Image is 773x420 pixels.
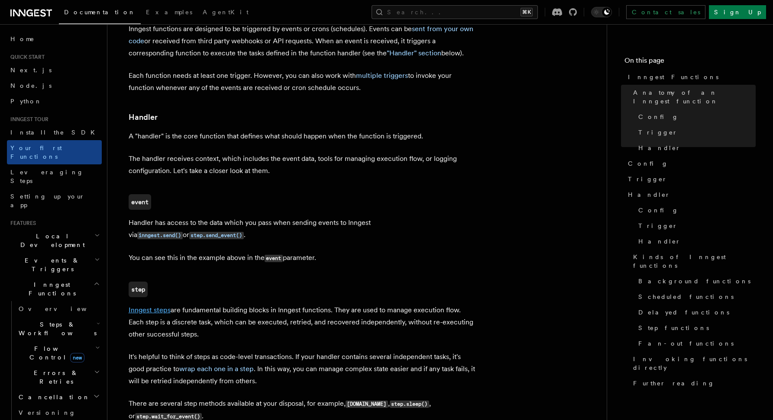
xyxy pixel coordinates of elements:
code: [DOMAIN_NAME] [346,401,388,408]
span: Step functions [638,324,709,332]
button: Local Development [7,228,102,253]
span: Handler [638,237,681,246]
button: Events & Triggers [7,253,102,277]
span: AgentKit [203,9,249,16]
span: Kinds of Inngest functions [633,253,756,270]
span: Invoking functions directly [633,355,756,372]
a: Examples [141,3,197,23]
code: step.send_event() [189,232,244,239]
a: AgentKit [197,3,254,23]
a: Handler [624,187,756,202]
a: "Handler" section [387,49,441,57]
span: Home [10,35,35,43]
span: Node.js [10,82,52,89]
a: Scheduled functions [635,289,756,305]
a: sent from your own code [129,25,473,45]
a: Handler [635,140,756,156]
span: Anatomy of an Inngest function [633,88,756,106]
p: Inngest functions are designed to be triggered by events or crons (schedules). Events can be or r... [129,23,475,59]
span: Steps & Workflows [15,320,97,337]
code: step.sleep() [390,401,429,408]
a: Python [7,93,102,109]
span: Your first Functions [10,144,62,160]
a: Invoking functions directly [630,351,756,375]
span: Events & Triggers [7,256,94,273]
a: Overview [15,301,102,317]
span: Install the SDK [10,129,100,136]
a: Trigger [635,218,756,234]
a: step [129,282,148,297]
span: Local Development [7,232,94,249]
button: Errors & Retries [15,365,102,389]
code: inngest.send() [137,232,183,239]
span: Config [638,206,679,215]
a: Setting up your app [7,189,102,213]
a: Node.js [7,78,102,93]
a: Config [635,109,756,125]
span: Next.js [10,67,52,74]
span: Features [7,220,36,227]
p: are fundamental building blocks in Inngest functions. They are used to manage execution flow. Eac... [129,304,475,340]
p: You can see this in the example above in the parameter. [129,252,475,264]
span: Trigger [638,221,678,230]
span: Fan-out functions [638,339,734,348]
a: Fan-out functions [635,336,756,351]
button: Steps & Workflows [15,317,102,341]
a: Sign Up [709,5,766,19]
span: Background functions [638,277,750,285]
a: Handler [129,111,158,123]
code: event [265,255,283,262]
a: Delayed functions [635,305,756,320]
a: Handler [635,234,756,249]
span: Inngest tour [7,116,49,123]
span: Errors & Retries [15,369,94,386]
a: Inngest Functions [624,69,756,85]
kbd: ⌘K [521,8,533,16]
a: inngest.send() [137,231,183,239]
a: Trigger [624,171,756,187]
a: Config [635,202,756,218]
span: Delayed functions [638,308,729,317]
a: Trigger [635,125,756,140]
a: Home [7,31,102,47]
a: Leveraging Steps [7,164,102,189]
span: Scheduled functions [638,292,734,301]
span: Handler [628,190,670,199]
span: Trigger [638,128,678,137]
span: Config [628,159,668,168]
p: The handler receives context, which includes the event data, tools for managing execution flow, o... [129,153,475,177]
a: Next.js [7,62,102,78]
span: Flow Control [15,344,95,362]
a: Inngest steps [129,306,171,314]
a: step.send_event() [189,231,244,239]
a: Your first Functions [7,140,102,164]
span: Setting up your app [10,193,85,208]
a: Documentation [59,3,141,24]
a: Step functions [635,320,756,336]
p: It's helpful to think of steps as code-level transactions. If your handler contains several indep... [129,351,475,387]
a: Contact sales [626,5,705,19]
a: multiple triggers [356,71,408,80]
span: Inngest Functions [628,73,718,81]
span: Further reading [633,379,715,388]
button: Search...⌘K [372,5,538,19]
span: Leveraging Steps [10,169,84,184]
span: Quick start [7,54,45,61]
span: Overview [19,305,108,312]
span: Config [638,112,679,121]
p: Each function needs at least one trigger. However, you can also work with to invoke your function... [129,70,475,94]
span: Cancellation [15,393,90,401]
p: A "handler" is the core function that defines what should happen when the function is triggered. [129,130,475,142]
a: event [129,194,151,210]
span: Inngest Functions [7,280,94,298]
a: Anatomy of an Inngest function [630,85,756,109]
span: Examples [146,9,192,16]
h4: On this page [624,55,756,69]
a: Install the SDK [7,125,102,140]
span: Versioning [19,409,76,416]
button: Inngest Functions [7,277,102,301]
span: Documentation [64,9,136,16]
a: Kinds of Inngest functions [630,249,756,273]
